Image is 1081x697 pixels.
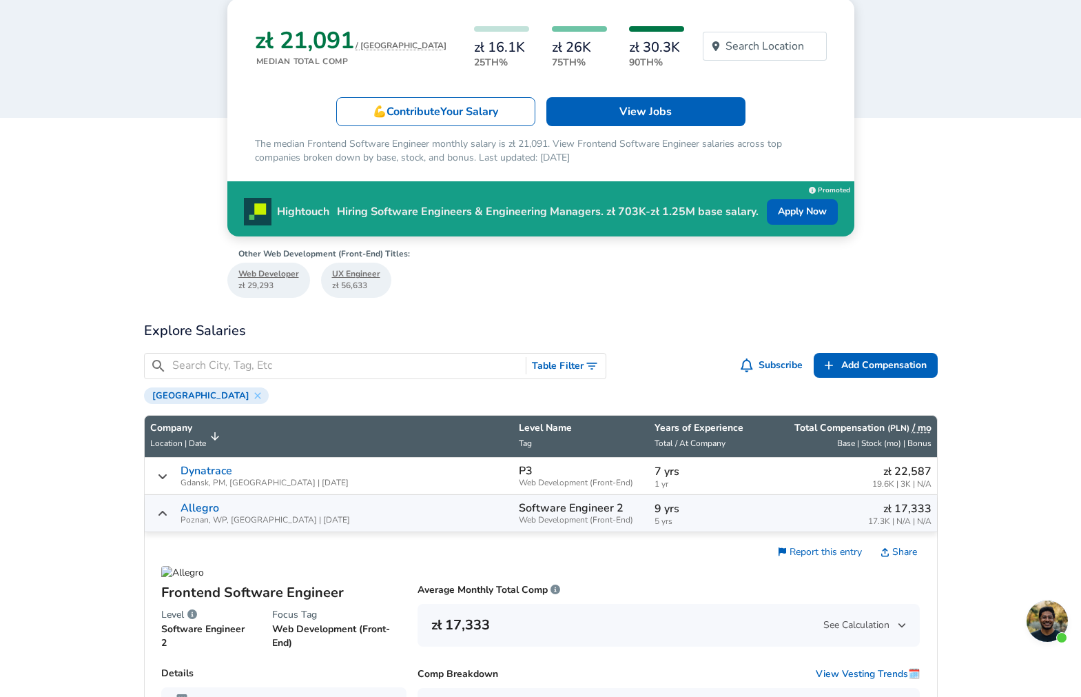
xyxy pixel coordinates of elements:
[332,280,380,292] span: zł 56,633
[872,463,931,480] p: zł 22,587
[187,607,197,623] span: Levels are a company's method of standardizing employee's scope of assumed ability, responsibilit...
[872,480,931,489] span: 19.6K | 3K | N/A
[356,41,446,51] button: / [GEOGRAPHIC_DATA]
[440,104,498,119] span: Your Salary
[823,618,906,632] span: See Calculation
[519,465,533,477] p: P3
[161,566,204,580] img: Allegro
[321,263,391,297] a: UX Engineerzł 56,633
[526,354,606,379] button: Toggle Search Filters
[238,268,299,280] span: Web Developer
[790,545,862,558] span: Report this entry
[277,203,329,220] p: Hightouch
[655,517,752,526] span: 5 yrs
[227,263,310,297] a: Web Developerzł 29,293
[868,517,931,526] span: 17.3K | N/A | N/A
[629,40,684,55] h6: zł 30.3K
[161,607,184,623] span: Level
[519,502,624,514] p: Software Engineer 2
[655,463,752,480] p: 7 yrs
[150,421,206,435] p: Company
[144,320,938,342] h2: Explore Salaries
[868,501,931,517] p: zł 17,333
[161,583,407,603] p: Frontend Software Engineer
[655,438,725,449] span: Total / At Company
[887,423,909,434] button: (PLN)
[418,583,560,597] p: Average Monthly Total Comp
[244,198,271,225] img: Promo Logo
[181,516,350,525] span: Poznan, WP, [GEOGRAPHIC_DATA] | [DATE]
[546,97,745,126] a: View Jobs
[336,97,535,126] a: 💪ContributeYour Salary
[655,421,752,435] p: Years of Experience
[255,137,827,165] p: The median Frontend Software Engineer monthly salary is zł 21,091. View Frontend Software Enginee...
[725,38,804,54] p: Search Location
[272,607,406,623] h6: Focus Tag
[519,421,644,435] p: Level Name
[912,421,931,435] button: / mo
[474,40,529,55] h6: zł 16.1K
[272,623,406,650] p: Web Development (Front-End)
[794,421,931,435] p: Total Compensation
[552,55,607,70] p: 75th%
[809,183,850,195] a: Promoted
[161,667,407,680] p: Details
[150,438,206,449] span: Location | Date
[181,478,349,487] span: Gdansk, PM, [GEOGRAPHIC_DATA] | [DATE]
[418,667,498,681] p: Comp Breakdown
[519,478,644,487] span: Web Development (Front-End)
[332,268,380,280] span: UX Engineer
[255,26,446,55] h3: zł 21,091
[519,516,644,525] span: Web Development (Front-End)
[841,357,927,374] span: Add Compensation
[816,667,920,681] button: View Vesting Trends🗓️
[655,501,752,517] p: 9 yrs
[144,387,269,404] div: [GEOGRAPHIC_DATA]
[256,55,446,68] p: Median Total Comp
[161,623,251,650] p: Software Engineer 2
[181,502,219,514] a: Allegro
[329,203,767,220] p: Hiring Software Engineers & Engineering Managers. zł 703K-zł 1.25M base salary.
[814,353,938,378] a: Add Compensation
[550,583,560,596] span: We calculate your average monthly total compensation by adding your base salary to the average of...
[655,480,752,489] span: 1 yr
[552,40,607,55] h6: zł 26K
[519,438,532,449] span: Tag
[172,357,521,374] input: Search City, Tag, Etc
[238,280,299,292] span: zł 29,293
[150,421,224,452] span: CompanyLocation | Date
[181,465,232,477] a: Dynatrace
[474,55,529,70] p: 25th%
[373,103,498,120] p: 💪 Contribute
[619,103,672,120] p: View Jobs
[767,199,838,225] a: Apply Now
[238,248,832,260] p: Other Web Development (Front-End) Titles :
[763,421,931,452] span: Total Compensation (PLN) / moBase | Stock (mo) | Bonus
[837,438,931,449] span: Base | Stock (mo) | Bonus
[1027,600,1068,642] div: Open chat
[738,353,808,378] button: Subscribe
[431,614,490,636] h6: zł 17,333
[629,55,684,70] p: 90th%
[892,545,917,559] span: Share
[147,390,255,401] span: [GEOGRAPHIC_DATA]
